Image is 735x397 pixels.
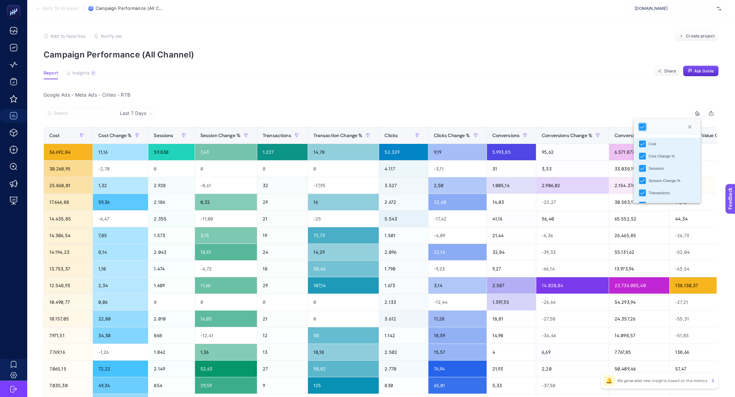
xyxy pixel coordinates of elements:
div: 95,62 [536,144,609,160]
div: 21 [257,211,308,227]
div: 13.753,37 [44,261,93,277]
div: 7 [91,70,96,76]
div: 74,94 [428,361,487,377]
div: 7.769,16 [44,344,93,360]
li: Transactions [634,187,701,199]
span: Cost [49,133,60,138]
div: 2.096 [379,244,428,260]
div: 32 [257,177,308,194]
span: Create project [686,33,715,39]
div: 14.306,54 [44,227,93,244]
div: 58,82 [308,361,379,377]
div: 1.142 [379,327,428,344]
span: Last 7 Days [120,110,146,117]
div: 2.154.374,48 [609,177,669,194]
div: 1.227 [257,144,308,160]
div: 56.692,84 [44,144,93,160]
div: -34,46 [536,327,609,344]
div: 14,98 [487,327,536,344]
div: -25 [308,211,379,227]
div: -2,70 [93,161,148,177]
div: 13.973,94 [609,261,669,277]
div: 55.131,62 [609,244,669,260]
div: 56,40 [536,211,609,227]
div: 12.548,93 [44,277,93,294]
div: 2.502 [379,344,428,360]
div: 1.474 [148,261,194,277]
div: 🔔 [604,375,615,386]
li: Session Change % [634,175,701,187]
div: 868 [148,327,194,344]
div: 9,19 [428,144,487,160]
div: 29 [257,277,308,294]
div: 3,14 [428,277,487,294]
button: Add to favorites [44,33,85,39]
div: 11,28 [428,311,487,327]
div: 11,66 [195,277,257,294]
div: -17,42 [428,211,487,227]
div: 26.465,85 [609,227,669,244]
p: Campaign Performance (All Channel) [44,50,719,60]
div: 32,84 [487,244,536,260]
div: 18,92 [195,244,257,260]
span: / [83,5,84,11]
div: 2,20 [536,361,609,377]
div: 10.157,05 [44,311,93,327]
div: 18,18 [308,344,379,360]
div: 30.583,17 [609,194,669,210]
div: 21,93 [487,361,536,377]
div: -4,09 [428,227,487,244]
span: Notify me [101,33,122,39]
div: 3.527 [379,177,428,194]
div: 2.186 [148,194,194,210]
span: Transactions [263,133,291,138]
div: 854 [148,377,194,394]
div: 25.868,01 [44,177,93,194]
div: 2.778 [379,361,428,377]
div: 14.435,85 [44,211,93,227]
div: 52,63 [195,361,257,377]
span: Transaction Change % [313,133,363,138]
span: Ask Genie [694,68,714,74]
div: 38,46 [308,261,379,277]
div: 21 [257,311,308,327]
div: Google Ads - Meta Ads - Criteo - RTB [38,90,722,100]
div: 1.501 [379,227,428,244]
div: 0 [195,161,257,177]
div: 7.035,30 [44,377,93,394]
span: Conversion Value [615,133,653,138]
button: Share [654,66,680,77]
div: 24 [257,244,308,260]
div: 27 [257,361,308,377]
div: 21,44 [487,227,536,244]
div: 5,33 [487,377,536,394]
div: 0,06 [93,294,148,310]
div: 2.043 [148,244,194,260]
p: We generated new insights based on the metrics [617,378,707,383]
div: -17,95 [308,177,379,194]
div: 14.194,23 [44,244,93,260]
div: -39,33 [536,244,609,260]
div: 2.906,02 [536,177,609,194]
div: -37,58 [536,377,609,394]
div: Transactions [649,190,670,196]
div: 4.117 [379,161,428,177]
div: 29,59 [195,377,257,394]
span: Conversions [492,133,520,138]
div: 1.673 [379,277,428,294]
div: 2.672 [379,194,428,210]
div: 1.042 [148,344,194,360]
span: Session Change % [200,133,241,138]
div: 22,80 [93,311,148,327]
div: 7,43 [195,144,257,160]
div: 3.612 [379,311,428,327]
span: Clicks [385,133,398,138]
div: 19 [257,227,308,244]
div: 14,78 [308,144,379,160]
div: 0 [195,294,257,310]
div: 1.609 [148,277,194,294]
div: 2.010 [148,311,194,327]
span: Clicks Change % [434,133,470,138]
button: Notify me [94,33,122,39]
div: 5.543 [379,211,428,227]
